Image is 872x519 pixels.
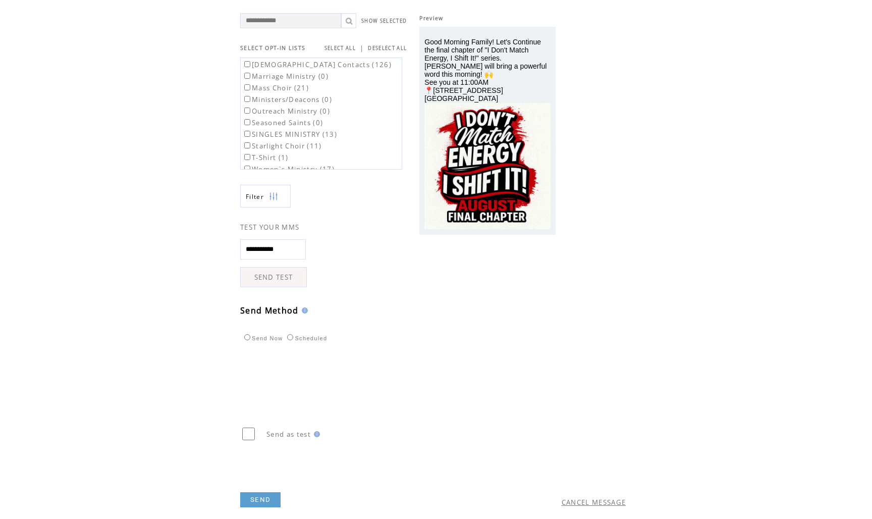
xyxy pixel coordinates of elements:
span: Send as test [266,430,311,439]
label: Mass Choir (21) [242,83,309,92]
input: SINGLES MINISTRY (13) [244,131,250,137]
a: SEND [240,492,281,507]
input: Women`s Ministry (17) [244,166,250,172]
label: [DEMOGRAPHIC_DATA] Contacts (126) [242,60,392,69]
label: Seasoned Saints (0) [242,118,323,127]
span: Good Morning Family! Let's Continue the final chapter of "I Don't Match Energy, I Shift It!" seri... [424,38,547,102]
input: Starlight Choir (11) [244,142,250,148]
input: Ministers/Deacons (0) [244,96,250,102]
input: [DEMOGRAPHIC_DATA] Contacts (126) [244,61,250,67]
input: Scheduled [287,334,293,340]
label: Ministers/Deacons (0) [242,95,332,104]
label: Send Now [242,335,283,341]
input: Outreach Ministry (0) [244,108,250,114]
a: Filter [240,185,291,207]
a: SHOW SELECTED [361,18,407,24]
span: Send Method [240,305,299,316]
input: Send Now [244,334,250,340]
label: Outreach Ministry (0) [242,107,330,116]
a: SELECT ALL [324,45,356,51]
span: Preview [419,15,443,22]
label: Women`s Ministry (17) [242,165,335,174]
input: Mass Choir (21) [244,84,250,90]
a: DESELECT ALL [368,45,407,51]
input: T-Shirt (1) [244,154,250,160]
span: | [360,43,364,53]
input: Marriage Ministry (0) [244,73,250,79]
span: Show filters [246,192,264,201]
span: SELECT OPT-IN LISTS [240,44,305,51]
img: filters.png [269,185,278,208]
label: SINGLES MINISTRY (13) [242,130,337,139]
label: Marriage Ministry (0) [242,72,329,81]
input: Seasoned Saints (0) [244,119,250,125]
label: T-Shirt (1) [242,153,289,162]
span: TEST YOUR MMS [240,223,299,232]
a: CANCEL MESSAGE [562,498,626,507]
label: Starlight Choir (11) [242,141,322,150]
label: Scheduled [285,335,327,341]
a: SEND TEST [240,267,307,287]
img: help.gif [311,431,320,437]
img: help.gif [299,307,308,314]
